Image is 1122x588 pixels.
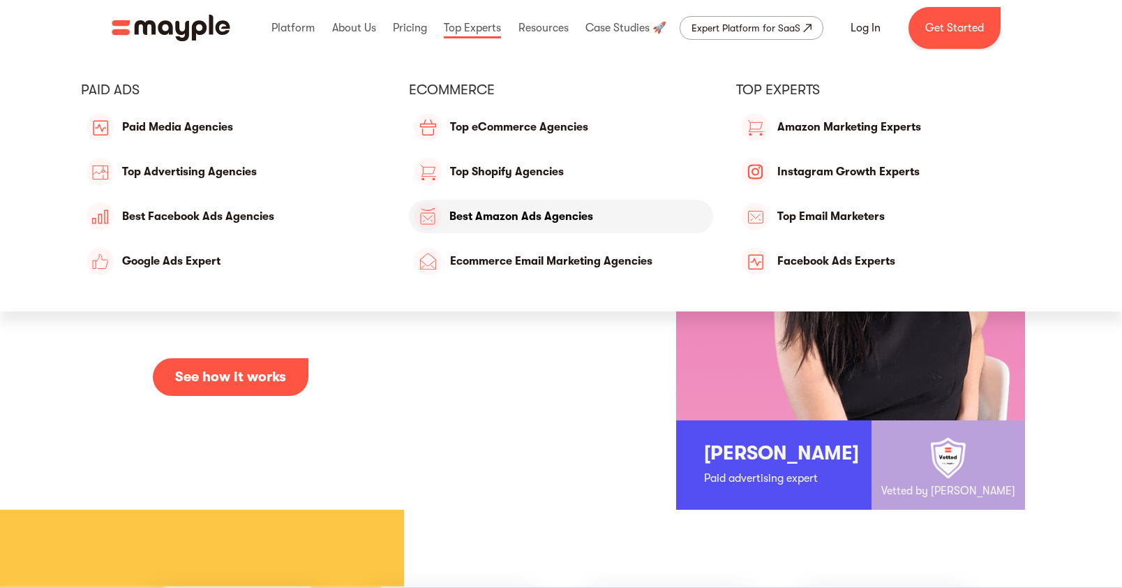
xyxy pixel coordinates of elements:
h2: [PERSON_NAME] [704,443,859,464]
div: See how it works [175,369,286,385]
div: Platform [268,6,318,50]
a: home [112,15,230,41]
div: About Us [329,6,380,50]
div: PAID ADS [81,81,386,99]
div: Top Experts [440,6,504,50]
a: Expert Platform for SaaS [680,16,823,40]
div: Top Experts [736,81,1041,99]
div: Paid advertising expert [704,470,859,487]
a: Log In [834,11,897,45]
div: Pricing [389,6,431,50]
div: Expert Platform for SaaS [691,20,800,36]
div: eCommerce [409,81,714,99]
a: open lightbox [153,358,308,396]
img: Mayple logo [112,15,230,41]
a: Get Started [908,7,1001,49]
div: Resources [515,6,572,50]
